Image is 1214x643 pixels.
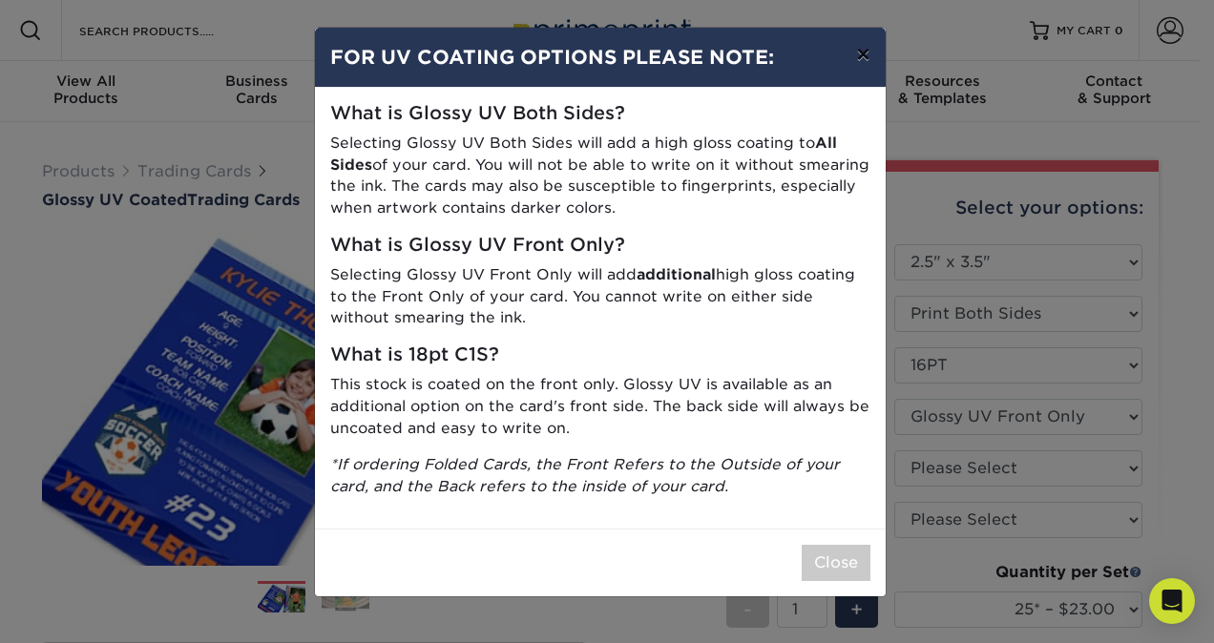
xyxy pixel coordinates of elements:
[330,134,837,174] strong: All Sides
[330,264,870,329] p: Selecting Glossy UV Front Only will add high gloss coating to the Front Only of your card. You ca...
[330,374,870,439] p: This stock is coated on the front only. Glossy UV is available as an additional option on the car...
[330,344,870,366] h5: What is 18pt C1S?
[330,43,870,72] h4: FOR UV COATING OPTIONS PLEASE NOTE:
[330,133,870,219] p: Selecting Glossy UV Both Sides will add a high gloss coating to of your card. You will not be abl...
[330,235,870,257] h5: What is Glossy UV Front Only?
[841,28,885,81] button: ×
[637,265,716,283] strong: additional
[1149,578,1195,624] div: Open Intercom Messenger
[802,545,870,581] button: Close
[330,455,840,495] i: *If ordering Folded Cards, the Front Refers to the Outside of your card, and the Back refers to t...
[330,103,870,125] h5: What is Glossy UV Both Sides?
